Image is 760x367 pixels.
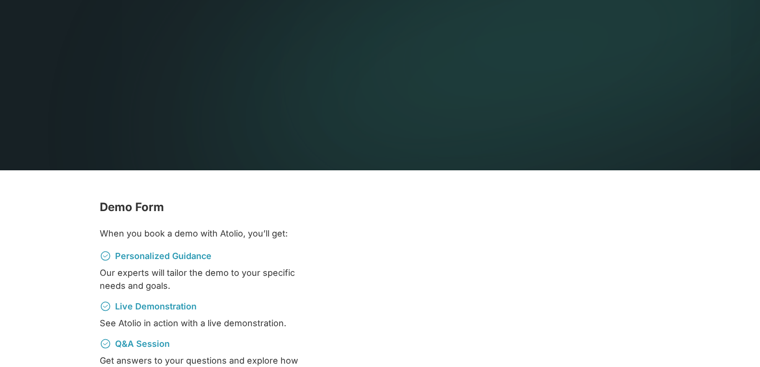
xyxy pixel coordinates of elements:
[115,300,197,313] p: Live Demonstration
[100,227,320,240] p: When you book a demo with Atolio, you’ll get:
[100,266,320,292] p: Our experts will tailor the demo to your specific needs and goals.
[115,249,211,262] p: Personalized Guidance
[100,200,164,214] strong: Demo Form
[115,337,170,350] p: Q&A Session
[100,317,320,330] p: See Atolio in action with a live demonstration.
